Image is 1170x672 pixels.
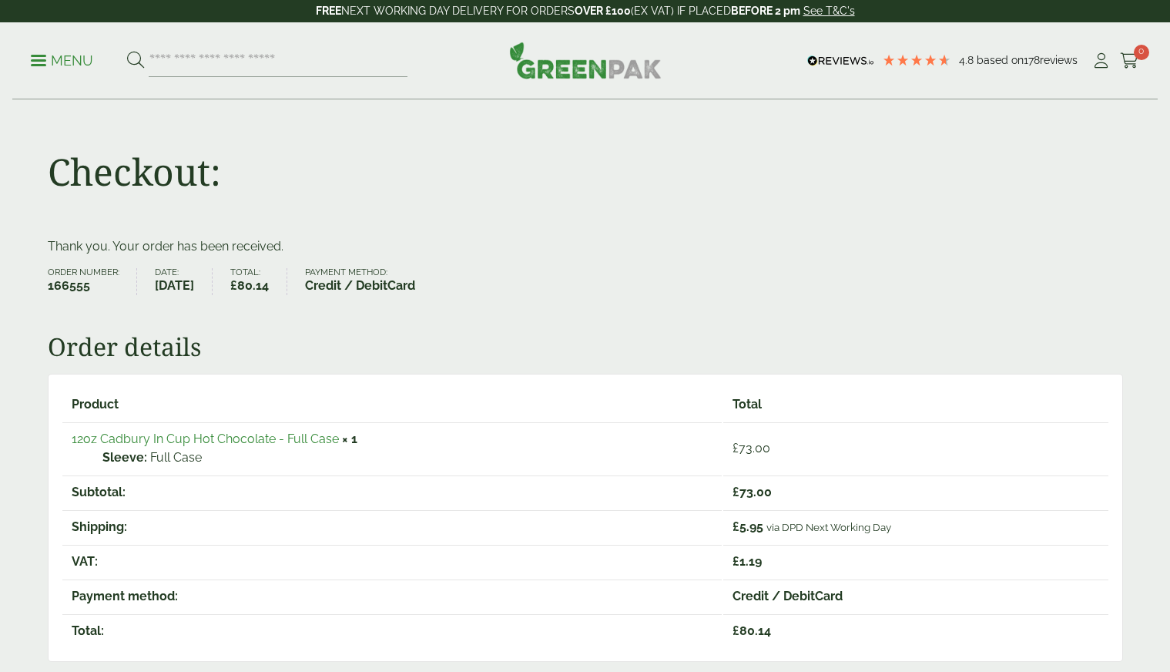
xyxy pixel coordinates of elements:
[230,278,237,293] span: £
[102,449,147,467] strong: Sleeve:
[48,268,138,295] li: Order number:
[1120,49,1139,72] a: 0
[48,277,119,295] strong: 166555
[72,432,339,446] a: 12oz Cadbury In Cup Hot Chocolate - Full Case
[62,614,722,647] th: Total:
[1134,45,1149,60] span: 0
[102,449,713,467] p: Full Case
[31,52,93,70] p: Menu
[62,580,722,613] th: Payment method:
[882,53,951,67] div: 4.78 Stars
[1120,53,1139,69] i: Cart
[733,485,772,499] span: 73.00
[48,150,221,194] h1: Checkout:
[733,519,739,534] span: £
[733,441,770,455] bdi: 73.00
[733,623,771,638] span: 80.14
[31,52,93,67] a: Menu
[723,580,1108,613] td: Credit / DebitCard
[48,332,1123,361] h2: Order details
[575,5,631,17] strong: OVER £100
[62,510,722,543] th: Shipping:
[230,268,287,295] li: Total:
[48,237,1123,256] p: Thank you. Your order has been received.
[733,554,762,569] span: 1.19
[1024,54,1040,66] span: 178
[731,5,800,17] strong: BEFORE 2 pm
[316,5,341,17] strong: FREE
[509,42,662,79] img: GreenPak Supplies
[766,521,891,533] small: via DPD Next Working Day
[342,432,357,446] strong: × 1
[733,554,739,569] span: £
[155,268,213,295] li: Date:
[155,277,194,295] strong: [DATE]
[305,277,415,295] strong: Credit / DebitCard
[1091,53,1111,69] i: My Account
[807,55,874,66] img: REVIEWS.io
[733,485,739,499] span: £
[62,388,722,421] th: Product
[803,5,855,17] a: See T&C's
[62,545,722,578] th: VAT:
[733,519,763,534] span: 5.95
[977,54,1024,66] span: Based on
[62,475,722,509] th: Subtotal:
[230,278,269,293] bdi: 80.14
[723,388,1108,421] th: Total
[959,54,977,66] span: 4.8
[733,441,739,455] span: £
[1040,54,1078,66] span: reviews
[733,623,739,638] span: £
[305,268,433,295] li: Payment method:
